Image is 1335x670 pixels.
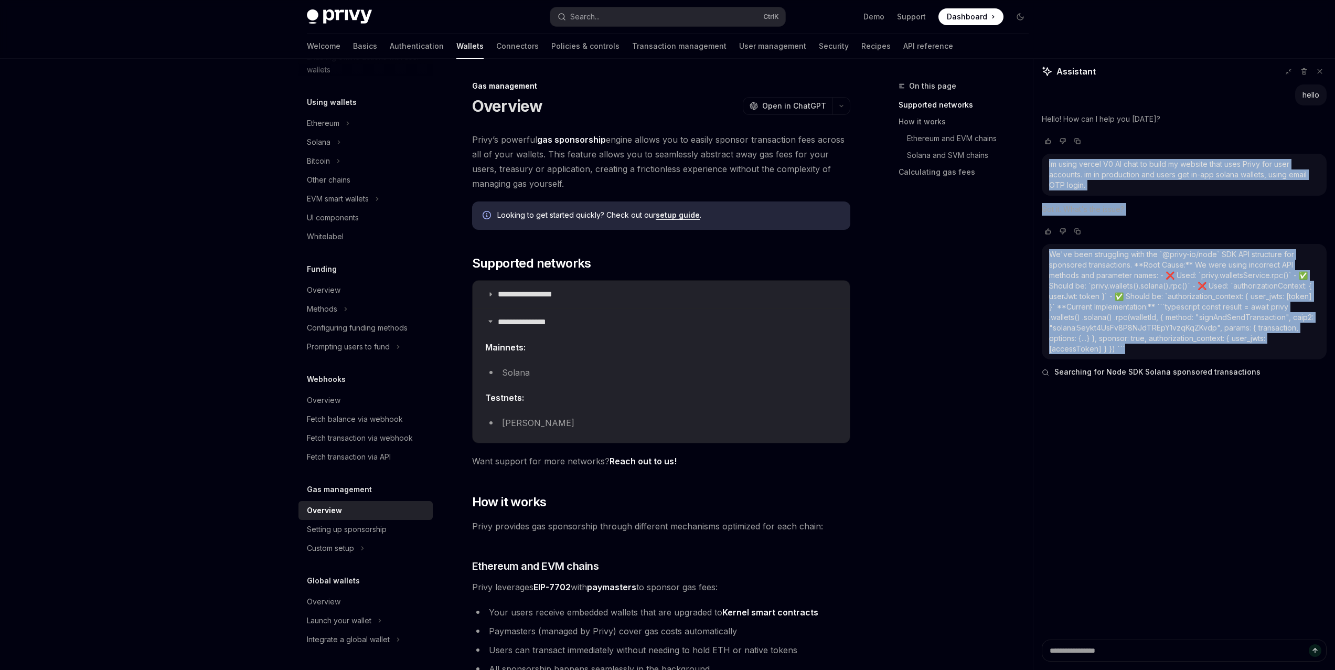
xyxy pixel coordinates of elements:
h1: Overview [472,97,543,115]
div: Fetch transaction via webhook [307,432,413,444]
p: Got it. What's the issue? [1042,203,1327,216]
span: Supported networks [472,255,591,272]
span: Ctrl K [763,13,779,21]
a: Configuring funding methods [298,318,433,337]
h5: Global wallets [307,575,360,587]
a: Other chains [298,171,433,189]
a: Fetch transaction via API [298,448,433,466]
span: Privy provides gas sponsorship through different mechanisms optimized for each chain: [472,519,850,534]
div: Setting up sponsorship [307,523,387,536]
a: Fetch transaction via webhook [298,429,433,448]
div: Prompting users to fund [307,341,390,353]
a: Overview [298,391,433,410]
span: Searching for Node SDK Solana sponsored transactions [1054,367,1261,377]
button: Toggle Integrate a global wallet section [298,630,433,649]
a: Overview [298,501,433,520]
div: Im using vercel V0 AI chat to build my website that uses Privy for user accounts. im in productio... [1049,159,1319,190]
p: Hello! How can I help you [DATE]? [1042,113,1327,125]
a: Policies & controls [551,34,620,59]
svg: Info [483,211,493,221]
a: API reference [903,34,953,59]
span: Looking to get started quickly? Check out our . [497,210,840,220]
div: Fetch balance via webhook [307,413,403,426]
div: Fetch transaction via API [307,451,391,463]
div: UI components [307,211,359,224]
div: Overview [307,504,342,517]
span: Open in ChatGPT [762,101,826,111]
a: UI components [298,208,433,227]
a: Fetch balance via webhook [298,410,433,429]
button: Vote that response was good [1042,136,1054,146]
button: Toggle dark mode [1012,8,1029,25]
strong: Testnets: [485,392,524,403]
li: Solana [485,365,837,380]
a: Overview [298,592,433,611]
h5: Funding [307,263,337,275]
a: Wallets [456,34,484,59]
div: Launch your wallet [307,614,371,627]
button: Toggle Methods section [298,300,433,318]
button: Vote that response was not good [1056,226,1069,237]
a: Authentication [390,34,444,59]
a: setup guide [656,210,700,220]
a: Basics [353,34,377,59]
a: Security [819,34,849,59]
a: Kernel smart contracts [722,607,818,618]
textarea: Ask a question... [1042,640,1327,662]
a: Ethereum and EVM chains [899,130,1037,147]
a: Support [897,12,926,22]
strong: Mainnets: [485,342,526,353]
strong: paymasters [587,582,636,592]
button: Toggle Prompting users to fund section [298,337,433,356]
div: Methods [307,303,337,315]
a: Whitelabel [298,227,433,246]
a: Reach out to us! [610,456,677,467]
a: Transaction management [632,34,727,59]
a: Solana and SVM chains [899,147,1037,164]
a: Calculating gas fees [899,164,1037,180]
div: Whitelabel [307,230,344,243]
span: Assistant [1056,65,1096,78]
button: Toggle EVM smart wallets section [298,189,433,208]
button: Copy chat response [1071,136,1084,146]
span: Want support for more networks? [472,454,850,469]
div: Custom setup [307,542,354,555]
button: Searching for Node SDK Solana sponsored transactions [1042,367,1327,377]
a: Setting up sponsorship [298,520,433,539]
a: Connectors [496,34,539,59]
button: Vote that response was good [1042,226,1054,237]
span: How it works [472,494,547,511]
a: EIP-7702 [533,582,571,593]
button: Open search [550,7,785,26]
div: Gas management [472,81,850,91]
button: Toggle Custom setup section [298,539,433,558]
button: Vote that response was not good [1056,136,1069,146]
button: Copy chat response [1071,226,1084,237]
button: Toggle Solana section [298,133,433,152]
div: Solana [307,136,330,148]
div: Search... [570,10,600,23]
div: hello [1302,90,1319,100]
div: Other chains [307,174,350,186]
span: Ethereum and EVM chains [472,559,599,573]
span: Dashboard [947,12,987,22]
h5: Using wallets [307,96,357,109]
button: Toggle Ethereum section [298,114,433,133]
h5: Gas management [307,483,372,496]
a: Demo [863,12,884,22]
div: Ethereum [307,117,339,130]
div: We've been struggling with the `@privy-io/node` SDK API structure for sponsored transactions. **R... [1049,249,1319,354]
a: Dashboard [938,8,1003,25]
div: Bitcoin [307,155,330,167]
div: Configuring funding methods [307,322,408,334]
li: [PERSON_NAME] [485,416,837,430]
a: Recipes [861,34,891,59]
div: EVM smart wallets [307,193,369,205]
button: Toggle Bitcoin section [298,152,433,171]
a: Overview [298,281,433,300]
li: Your users receive embedded wallets that are upgraded to [472,605,850,620]
div: Overview [307,284,340,296]
img: dark logo [307,9,372,24]
a: User management [739,34,806,59]
button: Open in ChatGPT [743,97,832,115]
